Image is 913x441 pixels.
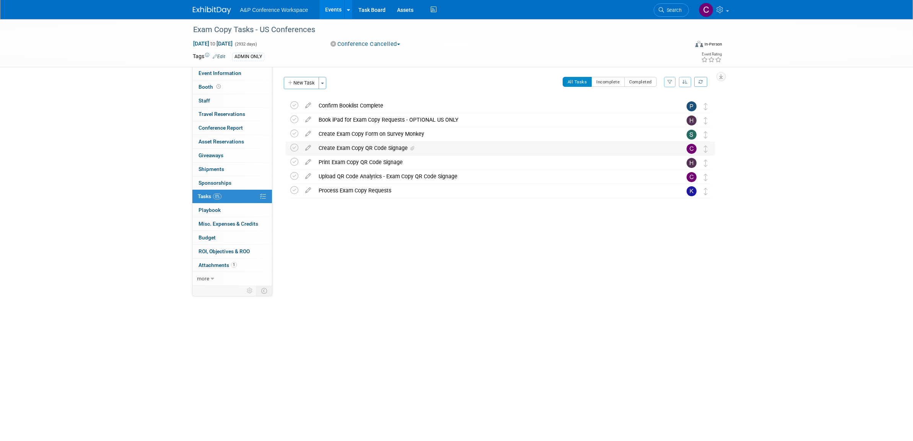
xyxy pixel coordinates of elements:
[240,7,308,13] span: A&P Conference Workspace
[199,234,216,241] span: Budget
[192,272,272,285] a: more
[699,3,713,17] img: Christine Ritchlin
[192,231,272,244] a: Budget
[284,77,319,89] button: New Task
[231,262,237,268] span: 1
[664,7,682,13] span: Search
[199,262,237,268] span: Attachments
[704,117,708,124] i: Move task
[213,54,225,59] a: Edit
[193,52,225,61] td: Tags
[687,116,697,125] img: Hannah Siegel
[199,138,244,145] span: Asset Reservations
[563,77,592,87] button: All Tasks
[315,170,671,183] div: Upload QR Code Analytics - Exam Copy QR Code Signage
[213,194,221,199] span: 0%
[192,259,272,272] a: Attachments1
[704,131,708,138] i: Move task
[315,99,671,112] div: Confirm Booklist Complete
[301,130,315,137] a: edit
[215,84,222,90] span: Booth not reserved yet
[687,101,697,111] img: Paige Papandrea
[199,180,231,186] span: Sponsorships
[301,145,315,151] a: edit
[301,102,315,109] a: edit
[199,166,224,172] span: Shipments
[199,152,223,158] span: Giveaways
[199,221,258,227] span: Misc. Expenses & Credits
[192,217,272,231] a: Misc. Expenses & Credits
[199,111,245,117] span: Travel Reservations
[209,41,216,47] span: to
[704,188,708,195] i: Move task
[198,193,221,199] span: Tasks
[192,190,272,203] a: Tasks0%
[301,159,315,166] a: edit
[644,40,723,51] div: Event Format
[328,40,403,48] button: Conference Cancelled
[695,41,703,47] img: Format-Inperson.png
[232,53,264,61] div: ADMIN ONLY
[704,159,708,167] i: Move task
[193,7,231,14] img: ExhibitDay
[654,3,689,17] a: Search
[192,121,272,135] a: Conference Report
[687,172,697,182] img: Christine Ritchlin
[192,176,272,190] a: Sponsorships
[192,135,272,148] a: Asset Reservations
[199,98,210,104] span: Staff
[624,77,657,87] button: Completed
[192,107,272,121] a: Travel Reservations
[315,127,671,140] div: Create Exam Copy Form on Survey Monkey
[192,67,272,80] a: Event Information
[694,77,707,87] a: Refresh
[315,156,671,169] div: Print Exam Copy QR Code Signage
[704,174,708,181] i: Move task
[701,52,722,56] div: Event Rating
[199,84,222,90] span: Booth
[301,173,315,180] a: edit
[199,70,241,76] span: Event Information
[687,144,697,154] img: Christine Ritchlin
[315,113,671,126] div: Book iPad for Exam Copy Requests - OPTIONAL US ONLY
[315,184,671,197] div: Process Exam Copy Requests
[199,207,221,213] span: Playbook
[687,130,697,140] img: Samantha Klein
[687,186,697,196] img: Kate Hunneyball
[234,42,257,47] span: (2932 days)
[192,94,272,107] a: Staff
[192,203,272,217] a: Playbook
[301,187,315,194] a: edit
[687,158,697,168] img: Hannah Siegel
[192,149,272,162] a: Giveaways
[192,163,272,176] a: Shipments
[301,116,315,123] a: edit
[199,125,243,131] span: Conference Report
[190,23,677,37] div: Exam Copy Tasks - US Conferences
[243,286,257,296] td: Personalize Event Tab Strip
[197,275,209,282] span: more
[704,41,722,47] div: In-Person
[591,77,625,87] button: Incomplete
[192,245,272,258] a: ROI, Objectives & ROO
[704,145,708,153] i: Move task
[192,80,272,94] a: Booth
[315,142,671,155] div: Create Exam Copy QR Code Signage
[704,103,708,110] i: Move task
[256,286,272,296] td: Toggle Event Tabs
[193,40,233,47] span: [DATE] [DATE]
[199,248,250,254] span: ROI, Objectives & ROO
